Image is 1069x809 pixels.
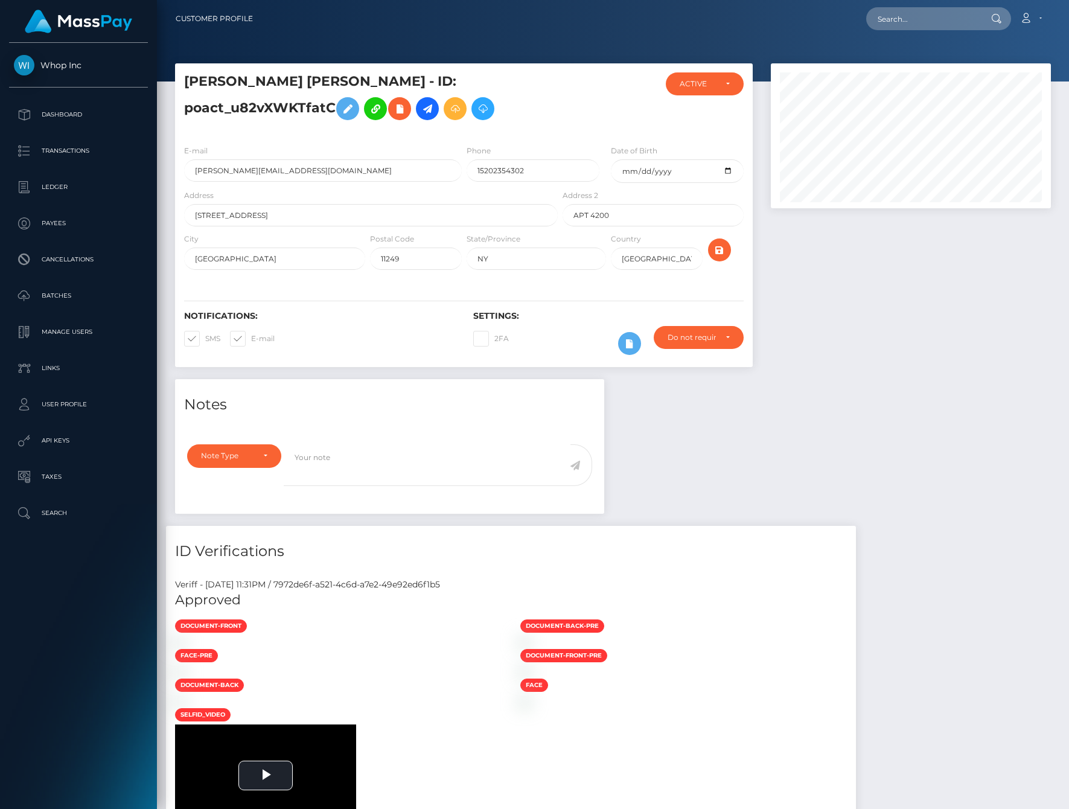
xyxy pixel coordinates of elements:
[520,667,530,677] img: 6fd5e7b0-59ea-4777-b947-2bf1d0fdffdd
[238,761,293,790] button: Play Video
[9,208,148,238] a: Payees
[611,145,657,156] label: Date of Birth
[9,60,148,71] span: Whop Inc
[201,451,254,461] div: Note Type
[520,697,530,706] img: 1306f50b-3ee7-4cad-9de8-13e0cfbebb04
[654,326,744,349] button: Do not require
[9,172,148,202] a: Ledger
[175,591,847,610] h5: Approved
[14,55,34,75] img: Whop Inc
[370,234,414,245] label: Postal Code
[187,444,281,467] button: Note Type
[175,638,185,647] img: ae40b86d-2f50-4216-b378-d0126610d641
[467,145,491,156] label: Phone
[9,498,148,528] a: Search
[175,619,247,633] span: document-front
[166,578,856,591] div: Veriff - [DATE] 11:31PM / 7972de6f-a521-4c6d-a7e2-49e92ed6f1b5
[175,649,218,662] span: face-pre
[175,679,244,692] span: document-back
[230,331,275,347] label: E-mail
[175,708,231,721] span: selfid_video
[184,394,595,415] h4: Notes
[184,311,455,321] h6: Notifications:
[668,333,716,342] div: Do not require
[467,234,520,245] label: State/Province
[14,214,143,232] p: Payees
[9,281,148,311] a: Batches
[9,245,148,275] a: Cancellations
[14,106,143,124] p: Dashboard
[14,395,143,414] p: User Profile
[175,667,185,677] img: f8083b28-1a6b-49d1-b283-b0765f64d231
[14,504,143,522] p: Search
[563,190,598,201] label: Address 2
[520,679,548,692] span: face
[14,251,143,269] p: Cancellations
[9,462,148,492] a: Taxes
[14,178,143,196] p: Ledger
[184,72,551,126] h5: [PERSON_NAME] [PERSON_NAME] - ID: poact_u82vXWKTfatC
[14,468,143,486] p: Taxes
[176,6,253,31] a: Customer Profile
[9,426,148,456] a: API Keys
[9,317,148,347] a: Manage Users
[520,638,530,647] img: 11967156-c38f-45c6-bb5a-2ea42ff823ac
[666,72,744,95] button: ACTIVE
[416,97,439,120] a: Initiate Payout
[175,541,847,562] h4: ID Verifications
[473,331,509,347] label: 2FA
[14,359,143,377] p: Links
[611,234,641,245] label: Country
[520,649,607,662] span: document-front-pre
[184,234,199,245] label: City
[175,697,185,706] img: 43dbfbc6-58f8-4328-a013-a4f4271ecff3
[184,190,214,201] label: Address
[184,145,208,156] label: E-mail
[14,432,143,450] p: API Keys
[9,389,148,420] a: User Profile
[14,287,143,305] p: Batches
[14,323,143,341] p: Manage Users
[9,100,148,130] a: Dashboard
[520,619,604,633] span: document-back-pre
[9,136,148,166] a: Transactions
[680,79,716,89] div: ACTIVE
[473,311,744,321] h6: Settings:
[184,331,220,347] label: SMS
[866,7,980,30] input: Search...
[9,353,148,383] a: Links
[25,10,132,33] img: MassPay Logo
[14,142,143,160] p: Transactions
